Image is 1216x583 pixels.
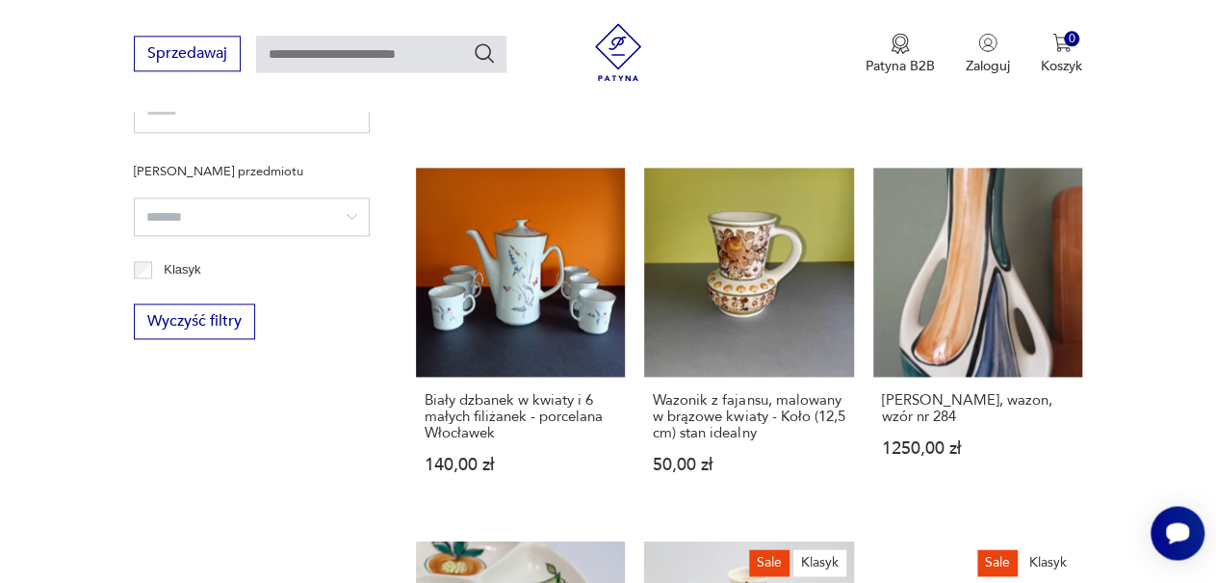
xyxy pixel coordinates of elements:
button: Wyczyść filtry [134,304,255,339]
img: Ikona medalu [891,33,910,54]
div: 0 [1064,31,1080,47]
h3: [PERSON_NAME], wazon, wzór nr 284 [882,392,1074,425]
p: Koszyk [1041,57,1082,75]
button: 0Koszyk [1041,33,1082,75]
button: Szukaj [473,41,496,65]
a: Sprzedawaj [134,48,241,62]
button: Patyna B2B [866,33,935,75]
p: Klasyk [164,259,200,280]
p: [PERSON_NAME] przedmiotu [134,161,370,182]
img: Patyna - sklep z meblami i dekoracjami vintage [589,23,647,81]
p: 1250,00 zł [882,440,1074,457]
h3: Biały dzbanek w kwiaty i 6 małych filiżanek - porcelana Włocławek [425,392,616,441]
a: Wazonik z fajansu, malowany w brązowe kwiaty - Koło (12,5 cm) stan idealnyWazonik z fajansu, malo... [644,168,853,511]
iframe: Smartsupp widget button [1151,506,1204,560]
a: Ikona medaluPatyna B2B [866,33,935,75]
button: Sprzedawaj [134,36,241,71]
a: Biały dzbanek w kwiaty i 6 małych filiżanek - porcelana WłocławekBiały dzbanek w kwiaty i 6 małyc... [416,168,625,511]
img: Ikonka użytkownika [978,33,997,52]
h3: Wazonik z fajansu, malowany w brązowe kwiaty - Koło (12,5 cm) stan idealny [653,392,844,441]
p: Patyna B2B [866,57,935,75]
a: Jan Sowiński, wazon, wzór nr 284[PERSON_NAME], wazon, wzór nr 2841250,00 zł [873,168,1082,511]
p: 140,00 zł [425,457,616,473]
button: Zaloguj [966,33,1010,75]
img: Ikona koszyka [1052,33,1072,52]
p: Zaloguj [966,57,1010,75]
p: 50,00 zł [653,457,844,473]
